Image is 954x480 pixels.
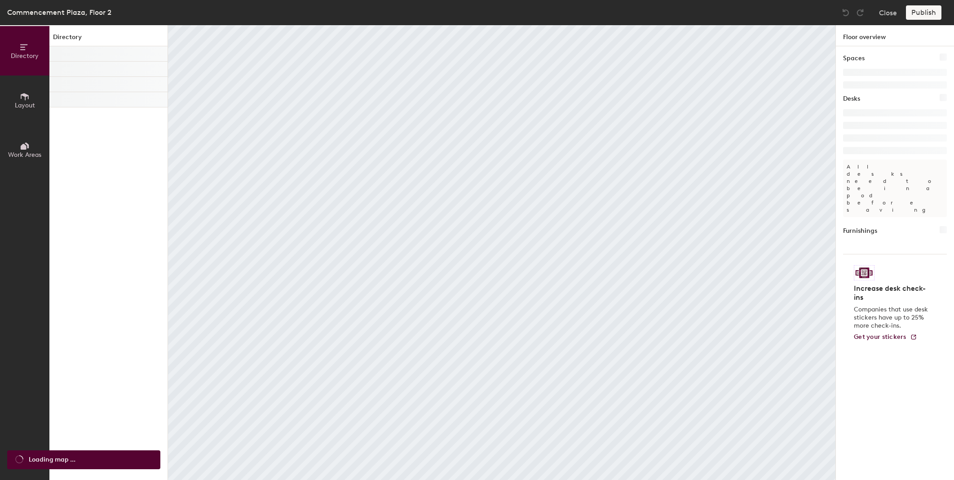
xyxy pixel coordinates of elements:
h1: Desks [843,94,860,104]
p: All desks need to be in a pod before saving [843,160,947,217]
img: Sticker logo [854,265,874,280]
span: Loading map ... [29,455,75,465]
h1: Spaces [843,53,865,63]
h4: Increase desk check-ins [854,284,931,302]
img: Redo [856,8,865,17]
h1: Directory [49,32,168,46]
span: Layout [15,102,35,109]
div: Commencement Plaza, Floor 2 [7,7,111,18]
p: Companies that use desk stickers have up to 25% more check-ins. [854,306,931,330]
img: Undo [841,8,850,17]
span: Get your stickers [854,333,906,341]
h1: Floor overview [836,25,954,46]
a: Get your stickers [854,333,917,341]
span: Work Areas [8,151,41,159]
h1: Furnishings [843,226,877,236]
button: Close [879,5,897,20]
span: Directory [11,52,39,60]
